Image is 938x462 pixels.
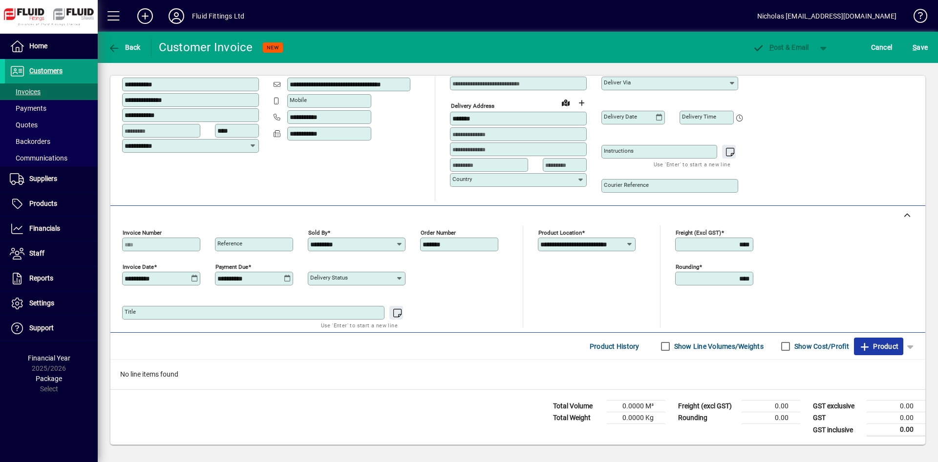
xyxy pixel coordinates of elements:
[607,412,665,424] td: 0.0000 Kg
[5,192,98,216] a: Products
[586,338,643,355] button: Product History
[910,39,930,56] button: Save
[590,339,640,354] span: Product History
[906,2,926,34] a: Knowledge Base
[29,324,54,332] span: Support
[808,401,867,412] td: GST exclusive
[769,43,774,51] span: P
[604,147,634,154] mat-label: Instructions
[29,42,47,50] span: Home
[676,263,699,270] mat-label: Rounding
[192,8,244,24] div: Fluid Fittings Ltd
[757,8,896,24] div: Nicholas [EMAIL_ADDRESS][DOMAIN_NAME]
[10,104,46,112] span: Payments
[5,291,98,316] a: Settings
[5,34,98,59] a: Home
[290,97,307,103] mat-label: Mobile
[5,241,98,266] a: Staff
[36,375,62,382] span: Package
[10,88,41,96] span: Invoices
[854,338,903,355] button: Product
[159,40,253,55] div: Customer Invoice
[125,308,136,315] mat-label: Title
[867,424,925,436] td: 0.00
[682,113,716,120] mat-label: Delivery time
[10,138,50,145] span: Backorders
[98,39,151,56] app-page-header-button: Back
[869,39,895,56] button: Cancel
[108,43,141,51] span: Back
[29,274,53,282] span: Reports
[5,133,98,150] a: Backorders
[607,401,665,412] td: 0.0000 M³
[673,412,742,424] td: Rounding
[5,83,98,100] a: Invoices
[421,229,456,236] mat-label: Order number
[5,117,98,133] a: Quotes
[672,341,764,351] label: Show Line Volumes/Weights
[808,412,867,424] td: GST
[558,95,574,110] a: View on map
[5,316,98,341] a: Support
[29,67,63,75] span: Customers
[230,60,246,76] a: View on map
[10,121,38,129] span: Quotes
[913,43,917,51] span: S
[538,229,582,236] mat-label: Product location
[604,113,637,120] mat-label: Delivery date
[673,401,742,412] td: Freight (excl GST)
[110,360,925,389] div: No line items found
[867,401,925,412] td: 0.00
[5,100,98,117] a: Payments
[310,274,348,281] mat-label: Delivery status
[217,240,242,247] mat-label: Reference
[29,249,44,257] span: Staff
[321,320,398,331] mat-hint: Use 'Enter' to start a new line
[574,95,589,111] button: Choose address
[5,150,98,166] a: Communications
[792,341,849,351] label: Show Cost/Profit
[548,401,607,412] td: Total Volume
[29,200,57,207] span: Products
[913,40,928,55] span: ave
[28,354,70,362] span: Financial Year
[548,412,607,424] td: Total Weight
[267,44,279,51] span: NEW
[808,424,867,436] td: GST inclusive
[871,40,893,55] span: Cancel
[452,176,472,182] mat-label: Country
[246,61,261,77] button: Copy to Delivery address
[129,7,161,25] button: Add
[29,175,57,182] span: Suppliers
[161,7,192,25] button: Profile
[215,263,248,270] mat-label: Payment due
[10,154,67,162] span: Communications
[106,39,143,56] button: Back
[308,229,327,236] mat-label: Sold by
[747,39,814,56] button: Post & Email
[29,299,54,307] span: Settings
[123,263,154,270] mat-label: Invoice date
[604,181,649,188] mat-label: Courier Reference
[123,229,162,236] mat-label: Invoice number
[604,79,631,86] mat-label: Deliver via
[742,412,800,424] td: 0.00
[676,229,721,236] mat-label: Freight (excl GST)
[742,401,800,412] td: 0.00
[5,217,98,241] a: Financials
[29,224,60,232] span: Financials
[5,167,98,191] a: Suppliers
[867,412,925,424] td: 0.00
[752,43,809,51] span: ost & Email
[5,266,98,291] a: Reports
[859,339,898,354] span: Product
[654,159,730,170] mat-hint: Use 'Enter' to start a new line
